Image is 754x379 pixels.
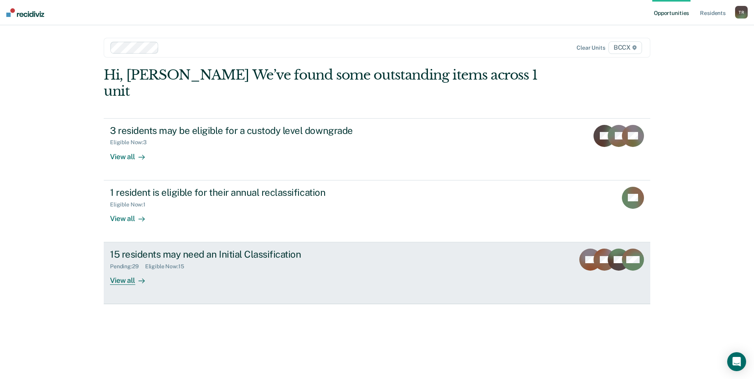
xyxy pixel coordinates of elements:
div: Hi, [PERSON_NAME] We’ve found some outstanding items across 1 unit [104,67,541,99]
div: 1 resident is eligible for their annual reclassification [110,187,387,198]
div: T R [735,6,748,19]
a: 3 residents may be eligible for a custody level downgradeEligible Now:3View all [104,118,650,180]
div: View all [110,146,154,161]
span: BCCX [608,41,642,54]
img: Recidiviz [6,8,44,17]
div: 15 residents may need an Initial Classification [110,249,387,260]
div: 3 residents may be eligible for a custody level downgrade [110,125,387,136]
button: TR [735,6,748,19]
a: 1 resident is eligible for their annual reclassificationEligible Now:1View all [104,180,650,242]
div: View all [110,270,154,285]
div: Eligible Now : 1 [110,201,152,208]
div: Pending : 29 [110,263,145,270]
div: Open Intercom Messenger [727,352,746,371]
div: Clear units [577,45,605,51]
div: Eligible Now : 15 [145,263,190,270]
a: 15 residents may need an Initial ClassificationPending:29Eligible Now:15View all [104,242,650,304]
div: Eligible Now : 3 [110,139,153,146]
div: View all [110,208,154,223]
